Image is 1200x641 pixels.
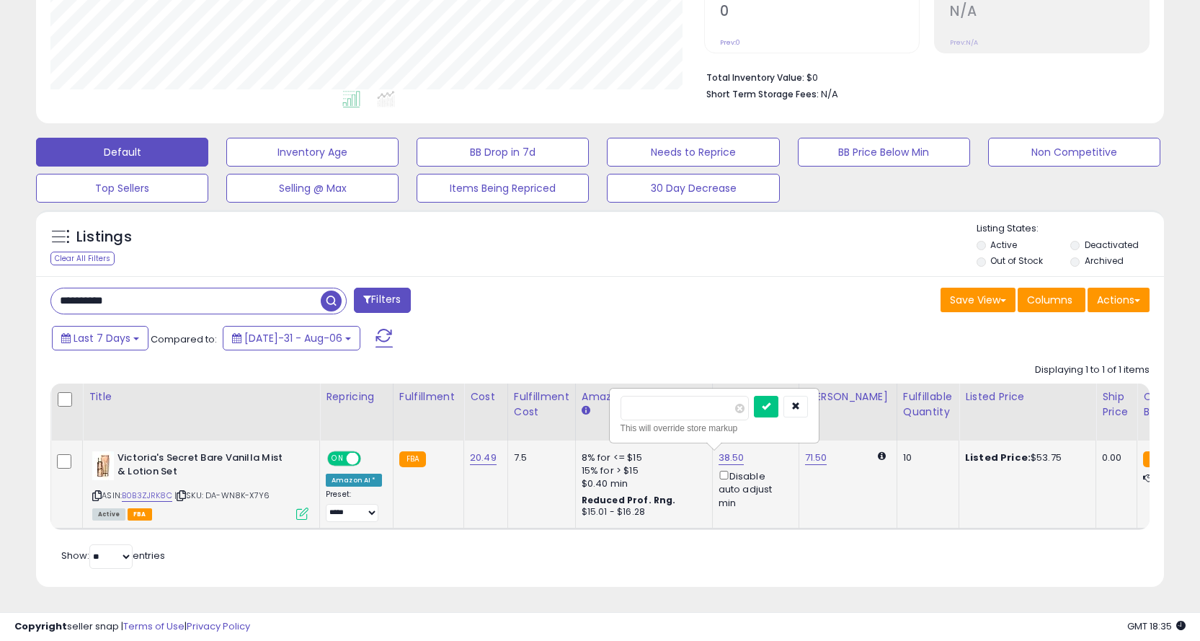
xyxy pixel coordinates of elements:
[878,451,886,461] i: Calculated using Dynamic Max Price.
[719,468,788,510] div: Disable auto adjust min
[706,71,804,84] b: Total Inventory Value:
[903,451,948,464] div: 10
[821,87,838,101] span: N/A
[174,490,270,501] span: | SKU: DA-WN8K-X7Y6
[326,389,387,405] div: Repricing
[990,255,1043,267] label: Out of Stock
[470,451,497,465] a: 20.49
[226,174,399,203] button: Selling @ Max
[52,326,148,350] button: Last 7 Days
[582,405,590,417] small: Amazon Fees.
[92,508,125,521] span: All listings currently available for purchase on Amazon
[117,451,293,482] b: Victoria's Secret Bare Vanilla Mist & Lotion Set
[1102,451,1126,464] div: 0.00
[123,619,185,633] a: Terms of Use
[399,451,426,467] small: FBA
[950,38,978,47] small: Prev: N/A
[1102,389,1131,420] div: Ship Price
[706,68,1139,85] li: $0
[50,252,115,265] div: Clear All Filters
[76,227,132,247] h5: Listings
[1085,239,1139,251] label: Deactivated
[1127,619,1186,633] span: 2025-08-14 18:35 GMT
[514,451,564,464] div: 7.5
[798,138,970,167] button: BB Price Below Min
[359,453,382,465] span: OFF
[187,619,250,633] a: Privacy Policy
[720,38,740,47] small: Prev: 0
[14,620,250,634] div: seller snap | |
[326,474,382,487] div: Amazon AI *
[128,508,152,521] span: FBA
[965,451,1031,464] b: Listed Price:
[720,3,919,22] h2: 0
[89,389,314,405] div: Title
[582,506,701,518] div: $15.01 - $16.28
[950,3,1149,22] h2: N/A
[1027,293,1072,307] span: Columns
[805,451,827,465] a: 71.50
[988,138,1160,167] button: Non Competitive
[244,331,342,345] span: [DATE]-31 - Aug-06
[990,239,1017,251] label: Active
[1035,363,1150,377] div: Displaying 1 to 1 of 1 items
[354,288,410,313] button: Filters
[965,451,1085,464] div: $53.75
[61,549,165,562] span: Show: entries
[92,451,114,480] img: 41iTxm2YY8L._SL40_.jpg
[582,451,701,464] div: 8% for <= $15
[326,490,382,522] div: Preset:
[706,88,819,100] b: Short Term Storage Fees:
[92,451,308,518] div: ASIN:
[329,453,347,465] span: ON
[1018,288,1085,312] button: Columns
[805,389,891,405] div: [PERSON_NAME]
[582,464,701,477] div: 15% for > $15
[417,174,589,203] button: Items Being Repriced
[977,222,1164,236] p: Listing States:
[1143,451,1170,467] small: FBA
[223,326,360,350] button: [DATE]-31 - Aug-06
[399,389,458,405] div: Fulfillment
[903,389,953,420] div: Fulfillable Quantity
[719,451,745,465] a: 38.50
[582,477,701,490] div: $0.40 min
[1085,255,1124,267] label: Archived
[1088,288,1150,312] button: Actions
[36,138,208,167] button: Default
[14,619,67,633] strong: Copyright
[607,174,779,203] button: 30 Day Decrease
[122,490,172,502] a: B0B3ZJRK8C
[582,494,676,506] b: Reduced Prof. Rng.
[470,389,502,405] div: Cost
[965,389,1090,405] div: Listed Price
[941,288,1015,312] button: Save View
[417,138,589,167] button: BB Drop in 7d
[621,421,808,436] div: This will override store markup
[226,138,399,167] button: Inventory Age
[514,389,569,420] div: Fulfillment Cost
[582,389,706,405] div: Amazon Fees
[607,138,779,167] button: Needs to Reprice
[74,331,130,345] span: Last 7 Days
[151,332,217,346] span: Compared to:
[36,174,208,203] button: Top Sellers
